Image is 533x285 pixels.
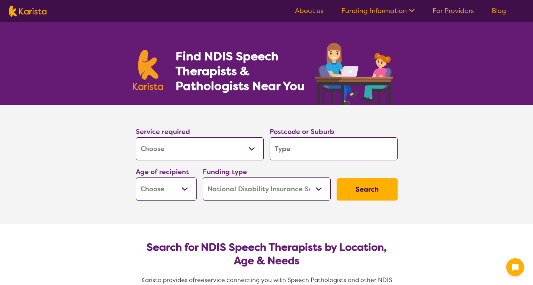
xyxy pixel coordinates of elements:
[492,6,506,15] a: Blog
[136,167,189,176] label: Age of recipient
[136,127,190,136] label: Service required
[309,40,401,105] img: speech-therapy
[341,6,415,15] a: Funding Information
[295,6,324,15] a: About us
[270,127,334,136] label: Postcode or Suburb
[9,6,46,17] img: Karista logo
[337,178,398,201] button: Search
[270,137,398,160] input: Type
[176,49,313,93] h1: Find NDIS Speech Therapists & Pathologists Near You
[193,276,205,284] span: free
[203,167,247,176] label: Funding type
[433,6,474,15] a: For Providers
[141,276,193,284] span: Karista provides a
[133,50,163,90] img: Karista logo
[142,241,392,268] h2: Search for NDIS Speech Therapists by Location, Age & Needs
